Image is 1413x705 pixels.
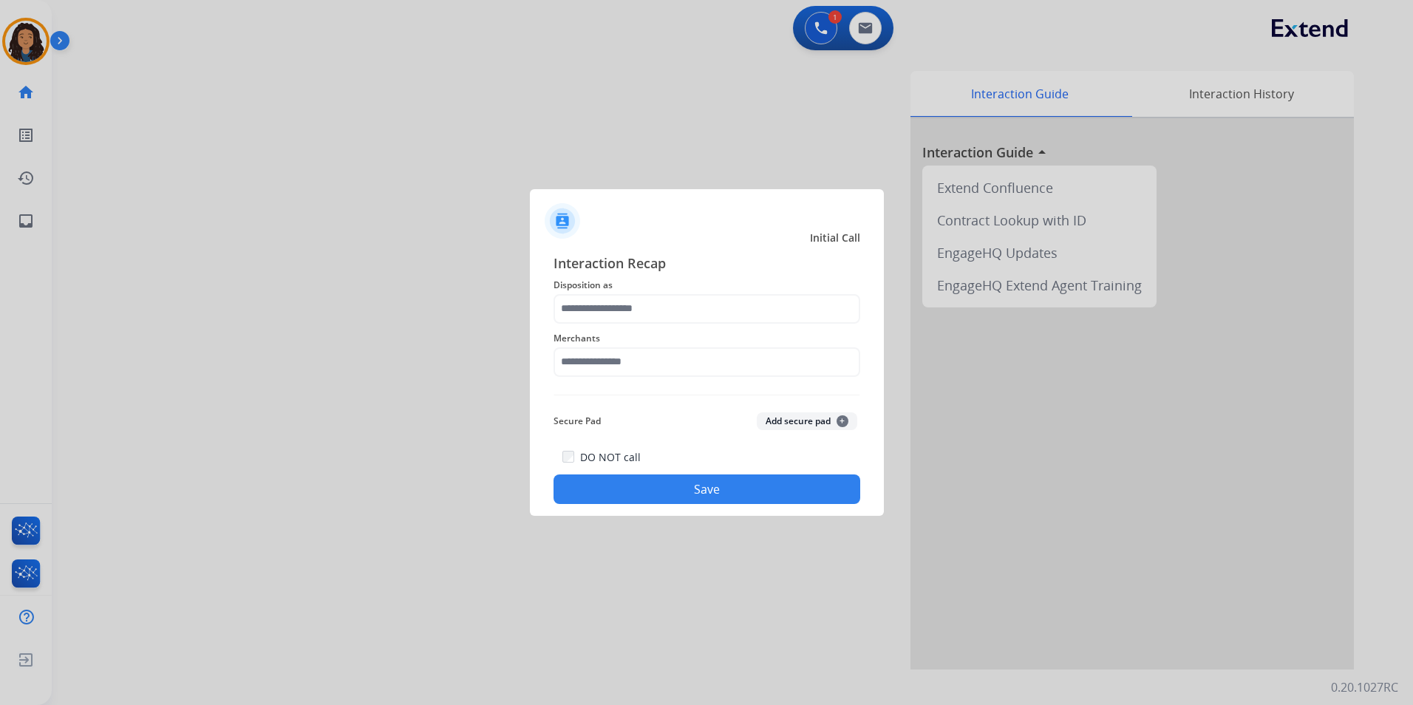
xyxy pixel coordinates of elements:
[837,415,848,427] span: +
[1331,678,1398,696] p: 0.20.1027RC
[554,412,601,430] span: Secure Pad
[554,330,860,347] span: Merchants
[554,276,860,294] span: Disposition as
[757,412,857,430] button: Add secure pad+
[554,253,860,276] span: Interaction Recap
[554,474,860,504] button: Save
[545,203,580,239] img: contactIcon
[810,231,860,245] span: Initial Call
[580,450,641,465] label: DO NOT call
